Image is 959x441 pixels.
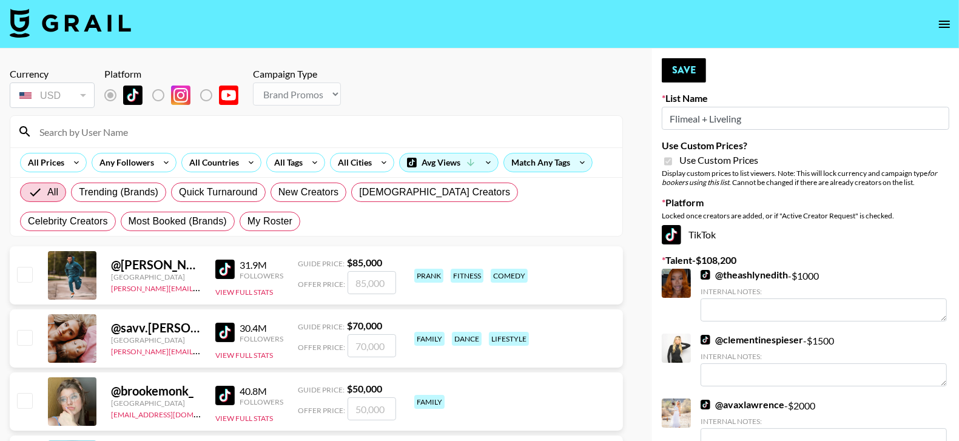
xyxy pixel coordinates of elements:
img: Instagram [171,86,190,105]
div: Internal Notes: [701,352,947,361]
span: Quick Turnaround [179,185,258,200]
label: Talent - $ 108,200 [662,254,949,266]
img: TikTok [215,260,235,279]
div: Internal Notes: [701,417,947,426]
div: List locked to TikTok. [104,82,248,108]
strong: $ 85,000 [347,257,382,268]
div: comedy [491,269,528,283]
div: Avg Views [400,153,498,172]
div: @ brookemonk_ [111,383,201,399]
span: Guide Price: [298,385,345,394]
div: Currency [10,68,95,80]
div: Followers [240,397,283,406]
span: Offer Price: [298,343,345,352]
button: Save [662,58,706,82]
img: TikTok [701,335,710,345]
img: TikTok [215,386,235,405]
div: TikTok [662,225,949,244]
div: USD [12,85,92,106]
img: TikTok [662,225,681,244]
div: Platform [104,68,248,80]
div: Currency is locked to USD [10,80,95,110]
div: [GEOGRAPHIC_DATA] [111,272,201,281]
div: Locked once creators are added, or if "Active Creator Request" is checked. [662,211,949,220]
strong: $ 70,000 [347,320,382,331]
span: Celebrity Creators [28,214,108,229]
div: Display custom prices to list viewers. Note: This will lock currency and campaign type . Cannot b... [662,169,949,187]
label: Platform [662,197,949,209]
input: 70,000 [348,334,396,357]
button: View Full Stats [215,351,273,360]
input: 50,000 [348,397,396,420]
a: [PERSON_NAME][EMAIL_ADDRESS][DOMAIN_NAME] [111,345,291,356]
div: - $ 1000 [701,269,947,321]
div: Any Followers [92,153,156,172]
div: 30.4M [240,322,283,334]
span: My Roster [247,214,292,229]
div: 40.8M [240,385,283,397]
span: New Creators [278,185,339,200]
img: YouTube [219,86,238,105]
div: Match Any Tags [504,153,592,172]
span: All [47,185,58,200]
input: 85,000 [348,271,396,294]
a: @theashlynedith [701,269,788,281]
em: for bookers using this list [662,169,937,187]
div: @ [PERSON_NAME].[PERSON_NAME] [111,257,201,272]
span: Offer Price: [298,280,345,289]
span: Guide Price: [298,259,345,268]
img: TikTok [701,270,710,280]
div: 31.9M [240,259,283,271]
div: All Prices [21,153,67,172]
strong: $ 50,000 [347,383,382,394]
div: Followers [240,271,283,280]
div: [GEOGRAPHIC_DATA] [111,335,201,345]
span: Trending (Brands) [79,185,158,200]
div: family [414,332,445,346]
input: Search by User Name [32,122,615,141]
a: [EMAIL_ADDRESS][DOMAIN_NAME] [111,408,233,419]
img: TikTok [215,323,235,342]
div: Internal Notes: [701,287,947,296]
span: Most Booked (Brands) [129,214,227,229]
span: Guide Price: [298,322,345,331]
span: Use Custom Prices [679,154,758,166]
img: TikTok [701,400,710,409]
label: Use Custom Prices? [662,140,949,152]
img: Grail Talent [10,8,131,38]
button: View Full Stats [215,288,273,297]
a: @avaxlawrence [701,399,784,411]
div: - $ 1500 [701,334,947,386]
a: @clementinespieser [701,334,803,346]
div: fitness [451,269,483,283]
div: family [414,395,445,409]
div: All Tags [267,153,305,172]
div: prank [414,269,443,283]
div: @ savv.[PERSON_NAME] [111,320,201,335]
div: Campaign Type [253,68,341,80]
div: dance [452,332,482,346]
label: List Name [662,92,949,104]
span: Offer Price: [298,406,345,415]
button: View Full Stats [215,414,273,423]
div: lifestyle [489,332,529,346]
div: Followers [240,334,283,343]
div: [GEOGRAPHIC_DATA] [111,399,201,408]
span: [DEMOGRAPHIC_DATA] Creators [359,185,510,200]
img: TikTok [123,86,143,105]
a: [PERSON_NAME][EMAIL_ADDRESS][DOMAIN_NAME] [111,281,291,293]
button: open drawer [932,12,957,36]
div: All Cities [331,153,374,172]
div: All Countries [182,153,241,172]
